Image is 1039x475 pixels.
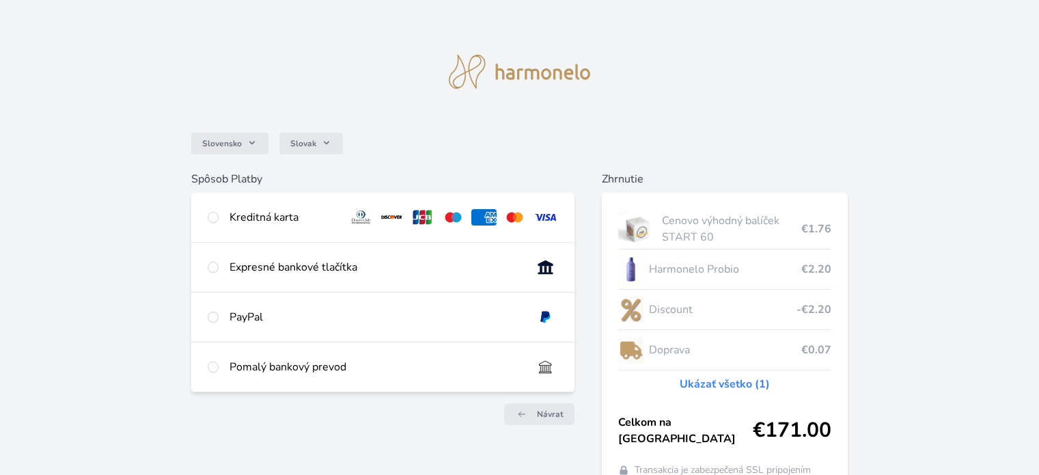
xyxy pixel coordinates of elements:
[348,209,374,226] img: diners.svg
[602,171,848,187] h6: Zhrnutie
[618,212,657,246] img: start.jpg
[649,261,801,277] span: Harmonelo Probio
[801,261,831,277] span: €2.20
[279,133,343,154] button: Slovak
[533,359,558,375] img: bankTransfer_IBAN.svg
[618,414,753,447] span: Celkom na [GEOGRAPHIC_DATA]
[504,403,574,425] a: Návrat
[537,409,564,420] span: Návrat
[230,259,521,275] div: Expresné bankové tlačítka
[753,418,831,443] span: €171.00
[618,333,644,367] img: delivery-lo.png
[202,138,242,149] span: Slovensko
[618,293,644,327] img: discount-lo.png
[680,376,770,392] a: Ukázať všetko (1)
[230,359,521,375] div: Pomalý bankový prevod
[191,171,574,187] h6: Spôsob Platby
[796,301,831,318] span: -€2.20
[801,342,831,358] span: €0.07
[801,221,831,237] span: €1.76
[191,133,268,154] button: Slovensko
[618,252,644,286] img: CLEAN_PROBIO_se_stinem_x-lo.jpg
[379,209,404,226] img: discover.svg
[502,209,527,226] img: mc.svg
[230,209,337,226] div: Kreditná karta
[533,209,558,226] img: visa.svg
[649,342,801,358] span: Doprava
[441,209,466,226] img: maestro.svg
[230,309,521,325] div: PayPal
[662,213,801,245] span: Cenovo výhodný balíček START 60
[471,209,497,226] img: amex.svg
[290,138,316,149] span: Slovak
[649,301,796,318] span: Discount
[410,209,435,226] img: jcb.svg
[533,309,558,325] img: paypal.svg
[449,55,591,89] img: logo.svg
[533,259,558,275] img: onlineBanking_SK.svg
